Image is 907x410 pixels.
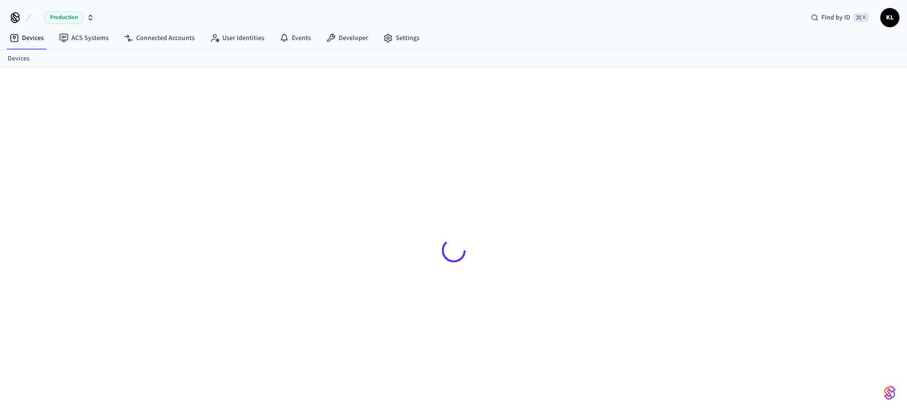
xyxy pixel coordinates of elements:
[881,9,898,26] span: KL
[45,11,83,24] span: Production
[880,8,899,27] button: KL
[884,385,896,400] img: SeamLogoGradient.69752ec5.svg
[51,30,116,47] a: ACS Systems
[2,30,51,47] a: Devices
[202,30,272,47] a: User Identities
[803,9,877,26] div: Find by ID⌘ K
[8,54,30,64] a: Devices
[272,30,319,47] a: Events
[821,13,850,22] span: Find by ID
[853,13,869,22] span: ⌘ K
[116,30,202,47] a: Connected Accounts
[319,30,376,47] a: Developer
[376,30,427,47] a: Settings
